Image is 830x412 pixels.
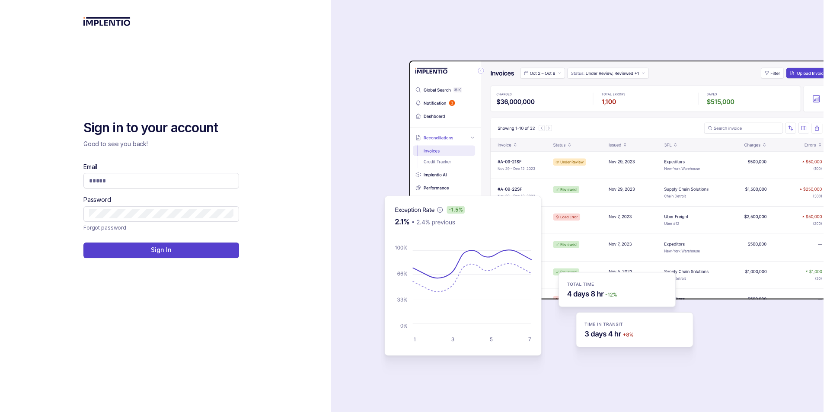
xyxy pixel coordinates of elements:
[83,119,239,137] h2: Sign in to your account
[83,224,126,232] p: Forgot password
[83,195,111,204] label: Password
[83,17,131,26] img: logo
[151,246,171,254] p: Sign In
[83,243,239,258] button: Sign In
[83,163,97,171] label: Email
[83,140,239,148] p: Good to see you back!
[83,224,126,232] a: Link Forgot password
